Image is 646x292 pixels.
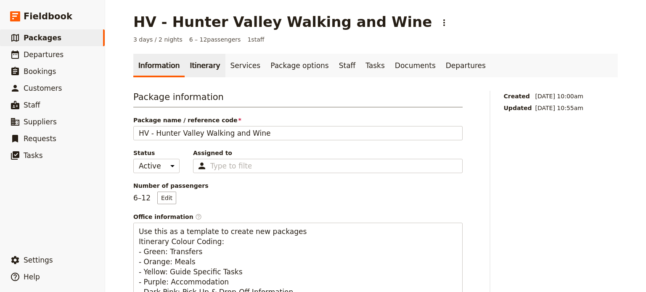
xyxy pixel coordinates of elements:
[334,54,361,77] a: Staff
[195,213,202,220] span: ​
[265,54,334,77] a: Package options
[24,84,62,92] span: Customers
[24,10,72,23] span: Fieldbook
[189,35,241,44] span: 6 – 12 passengers
[437,16,451,30] button: Actions
[535,104,583,112] span: [DATE] 10:55am
[210,161,252,171] input: Assigned to
[193,149,463,157] span: Assigned to
[133,182,463,190] span: Number of passengers
[360,54,390,77] a: Tasks
[22,22,93,29] div: Domain: [DOMAIN_NAME]
[133,116,463,124] span: Package name / reference code
[24,34,61,42] span: Packages
[441,54,491,77] a: Departures
[157,192,176,204] button: Number of passengers6–12
[390,54,441,77] a: Documents
[133,213,463,221] span: Office information
[24,118,57,126] span: Suppliers
[24,13,41,20] div: v 4.0.25
[133,126,463,140] input: Package name / reference code
[13,22,20,29] img: website_grey.svg
[133,192,176,204] p: 6 – 12
[24,67,56,76] span: Bookings
[133,54,185,77] a: Information
[24,273,40,281] span: Help
[247,35,264,44] span: 1 staff
[504,104,532,112] span: Updated
[24,50,64,59] span: Departures
[133,159,180,173] select: Status
[185,54,225,77] a: Itinerary
[133,91,463,108] h3: Package information
[133,149,180,157] span: Status
[504,92,532,100] span: Created
[24,101,40,109] span: Staff
[535,92,583,100] span: [DATE] 10:00am
[93,50,142,55] div: Keywords by Traffic
[84,49,90,55] img: tab_keywords_by_traffic_grey.svg
[24,256,53,264] span: Settings
[133,35,183,44] span: 3 days / 2 nights
[24,151,43,160] span: Tasks
[13,13,20,20] img: logo_orange.svg
[133,13,432,30] h1: HV - Hunter Valley Walking and Wine
[23,49,29,55] img: tab_domain_overview_orange.svg
[24,134,56,143] span: Requests
[32,50,75,55] div: Domain Overview
[225,54,266,77] a: Services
